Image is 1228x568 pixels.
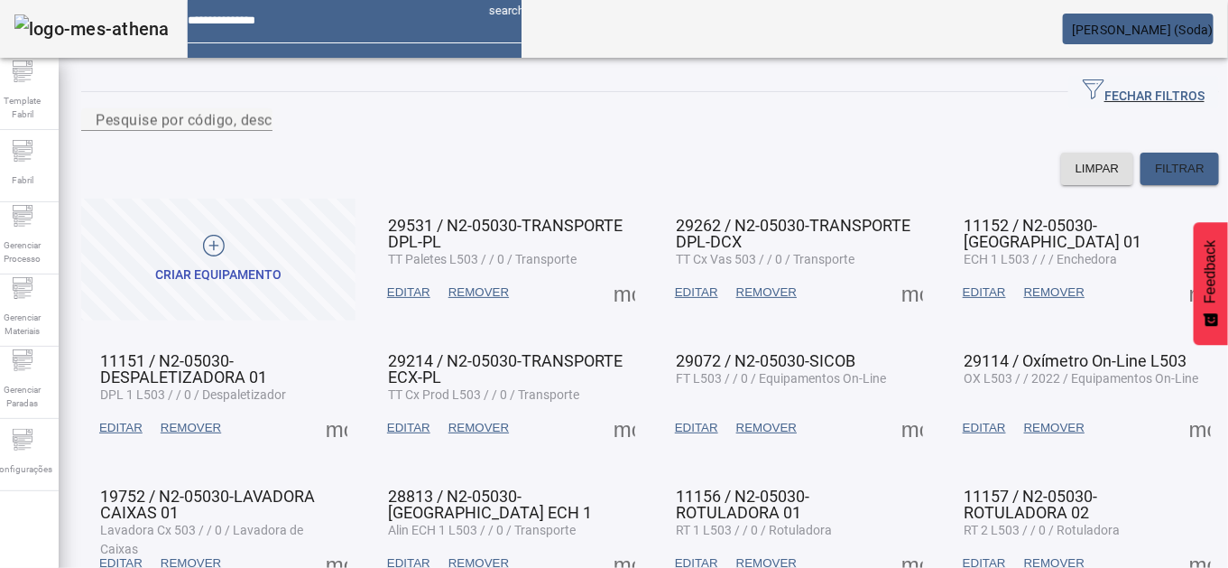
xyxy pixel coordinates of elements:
[727,412,806,444] button: REMOVER
[666,276,727,309] button: EDITAR
[963,419,1006,437] span: EDITAR
[439,412,518,444] button: REMOVER
[896,412,928,444] button: Mais
[387,419,430,437] span: EDITAR
[736,419,797,437] span: REMOVER
[439,276,518,309] button: REMOVER
[1061,153,1134,185] button: LIMPAR
[388,487,592,522] span: 28813 / N2-05030-[GEOGRAPHIC_DATA] ECH 1
[1015,412,1094,444] button: REMOVER
[963,284,1006,302] span: EDITAR
[666,412,727,444] button: EDITAR
[896,276,928,309] button: Mais
[675,284,718,302] span: EDITAR
[964,487,1097,522] span: 11157 / N2-05030-ROTULADORA 02
[378,276,439,309] button: EDITAR
[96,111,684,128] mat-label: Pesquise por código, descrição, descrição abreviada, capacidade ou ano de fabricação
[1015,276,1094,309] button: REMOVER
[152,412,230,444] button: REMOVER
[1072,23,1214,37] span: [PERSON_NAME] (Soda)
[100,487,315,522] span: 19752 / N2-05030-LAVADORA CAIXAS 01
[155,266,282,284] div: CRIAR EQUIPAMENTO
[675,419,718,437] span: EDITAR
[100,351,267,386] span: 11151 / N2-05030-DESPALETIZADORA 01
[608,276,641,309] button: Mais
[676,216,910,251] span: 29262 / N2-05030-TRANSPORTE DPL-DCX
[964,351,1186,370] span: 29114 / Oxímetro On-Line L503
[676,351,855,370] span: 29072 / N2-05030-SICOB
[736,284,797,302] span: REMOVER
[387,284,430,302] span: EDITAR
[161,419,221,437] span: REMOVER
[90,412,152,444] button: EDITAR
[1076,160,1120,178] span: LIMPAR
[676,487,809,522] span: 11156 / N2-05030-ROTULADORA 01
[1184,412,1216,444] button: Mais
[1024,419,1085,437] span: REMOVER
[954,276,1015,309] button: EDITAR
[1194,222,1228,345] button: Feedback - Mostrar pesquisa
[6,168,39,192] span: Fabril
[1068,76,1219,108] button: FECHAR FILTROS
[378,412,439,444] button: EDITAR
[448,419,509,437] span: REMOVER
[608,412,641,444] button: Mais
[727,276,806,309] button: REMOVER
[388,216,623,251] span: 29531 / N2-05030-TRANSPORTE DPL-PL
[676,371,886,386] span: FT L503 / / 0 / Equipamentos On-Line
[1184,276,1216,309] button: Mais
[954,412,1015,444] button: EDITAR
[320,412,353,444] button: Mais
[448,284,509,302] span: REMOVER
[1155,160,1205,178] span: FILTRAR
[388,351,623,386] span: 29214 / N2-05030-TRANSPORTE ECX-PL
[14,14,170,43] img: logo-mes-athena
[99,419,143,437] span: EDITAR
[1083,79,1205,106] span: FECHAR FILTROS
[964,216,1141,251] span: 11152 / N2-05030-[GEOGRAPHIC_DATA] 01
[81,199,355,321] button: CRIAR EQUIPAMENTO
[1140,153,1219,185] button: FILTRAR
[1024,284,1085,302] span: REMOVER
[964,371,1198,386] span: OX L503 / / 2022 / Equipamentos On-Line
[1203,240,1219,303] span: Feedback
